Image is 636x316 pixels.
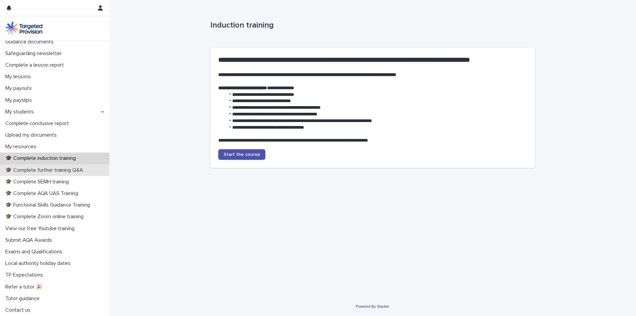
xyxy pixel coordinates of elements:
p: My resources [3,144,41,150]
p: My students [3,109,39,115]
p: Complete conclusive report [3,120,74,127]
p: Submit AQA Awards [3,237,57,243]
p: Induction training [210,21,532,30]
p: Upload my documents [3,132,62,138]
p: Refer a tutor 🎉 [3,284,48,290]
a: Start the course [218,149,265,160]
p: 🎓 Complete Zoom online training [3,214,89,220]
p: Complete a lesson report [3,62,69,68]
p: Local authority holiday dates [3,260,76,267]
p: TP Expectations [3,272,48,278]
p: 🎓 Complete induction training [3,155,81,161]
p: 🎓 Complete SEMH training [3,179,74,185]
p: My payouts [3,85,37,92]
p: View our free Youtube training [3,225,80,232]
p: My payslips [3,97,37,103]
p: 🎓 Complete AQA UAS Training [3,190,83,197]
span: Start the course [224,152,260,157]
img: M5nRWzHhSzIhMunXDL62 [5,22,42,35]
p: My lessons [3,74,36,80]
p: 🎓 Functional Skills Guidance Training [3,202,95,208]
p: Guidance documents [3,39,59,45]
a: Powered By Stacker [356,304,389,308]
p: Exams and Qualifications [3,249,68,255]
p: 🎓 Complete further training Q&A [3,167,88,173]
p: Safeguarding newsletter [3,50,67,57]
p: Tutor guidance [3,295,45,302]
p: Contact us [3,307,36,313]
